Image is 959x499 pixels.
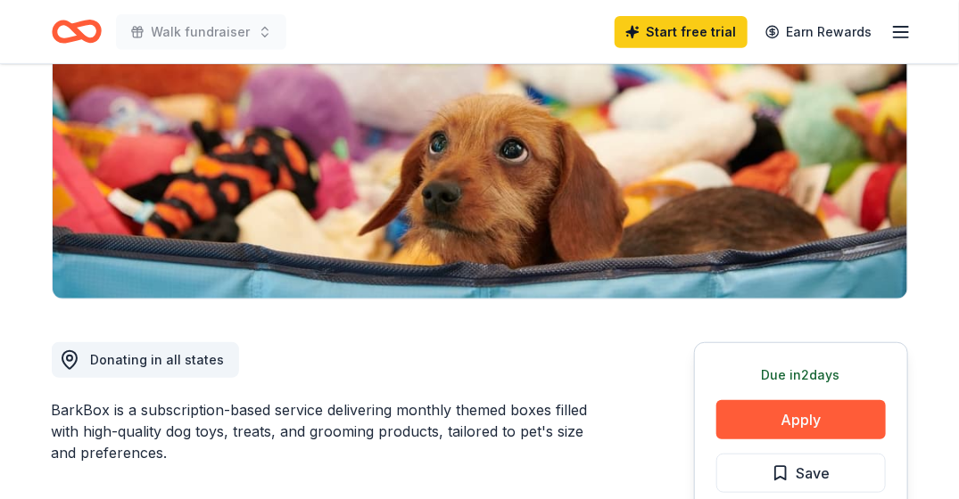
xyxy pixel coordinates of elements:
[152,21,251,43] span: Walk fundraiser
[755,16,883,48] a: Earn Rewards
[52,399,608,463] div: BarkBox is a subscription-based service delivering monthly themed boxes filled with high-quality ...
[716,454,886,493] button: Save
[716,364,886,386] div: Due in 2 days
[615,16,748,48] a: Start free trial
[91,352,225,367] span: Donating in all states
[716,400,886,439] button: Apply
[116,14,286,50] button: Walk fundraiser
[52,11,102,53] a: Home
[797,462,831,485] span: Save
